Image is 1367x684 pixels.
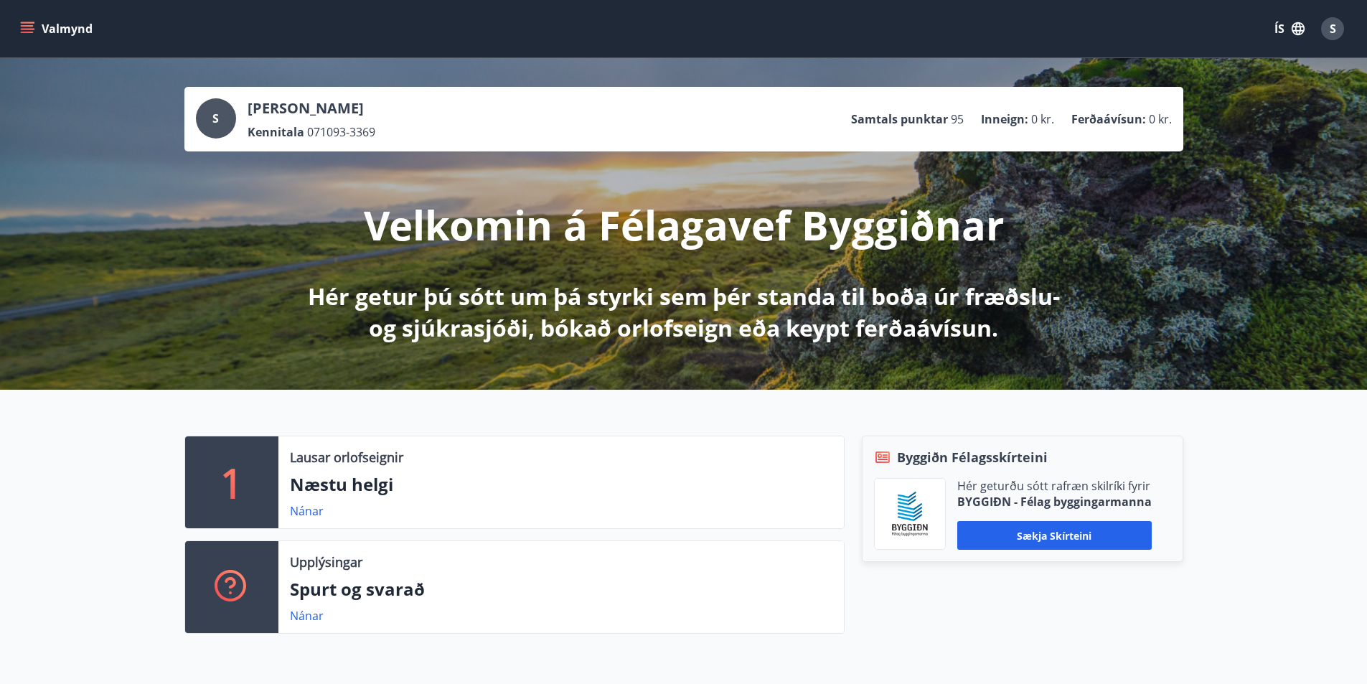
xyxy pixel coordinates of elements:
p: Lausar orlofseignir [290,448,403,467]
img: BKlGVmlTW1Qrz68WFGMFQUcXHWdQd7yePWMkvn3i.png [886,489,934,538]
p: Næstu helgi [290,472,832,497]
p: Velkomin á Félagavef Byggiðnar [364,197,1004,252]
p: Inneign : [981,111,1028,127]
p: [PERSON_NAME] [248,98,375,118]
a: Nánar [290,608,324,624]
p: Upplýsingar [290,553,362,571]
p: BYGGIÐN - Félag byggingarmanna [957,494,1152,510]
p: Ferðaávísun : [1071,111,1146,127]
p: 1 [220,455,243,510]
span: Byggiðn Félagsskírteini [897,448,1048,467]
p: Hér geturðu sótt rafræn skilríki fyrir [957,478,1152,494]
span: 071093-3369 [307,124,375,140]
span: 95 [951,111,964,127]
p: Spurt og svarað [290,577,832,601]
span: 0 kr. [1031,111,1054,127]
button: ÍS [1267,16,1312,42]
p: Hér getur þú sótt um þá styrki sem þér standa til boða úr fræðslu- og sjúkrasjóði, bókað orlofsei... [305,281,1063,344]
button: Sækja skírteini [957,521,1152,550]
p: Samtals punktar [851,111,948,127]
a: Nánar [290,503,324,519]
p: Kennitala [248,124,304,140]
span: 0 kr. [1149,111,1172,127]
span: S [1330,21,1336,37]
span: S [212,111,219,126]
button: S [1315,11,1350,46]
button: menu [17,16,98,42]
